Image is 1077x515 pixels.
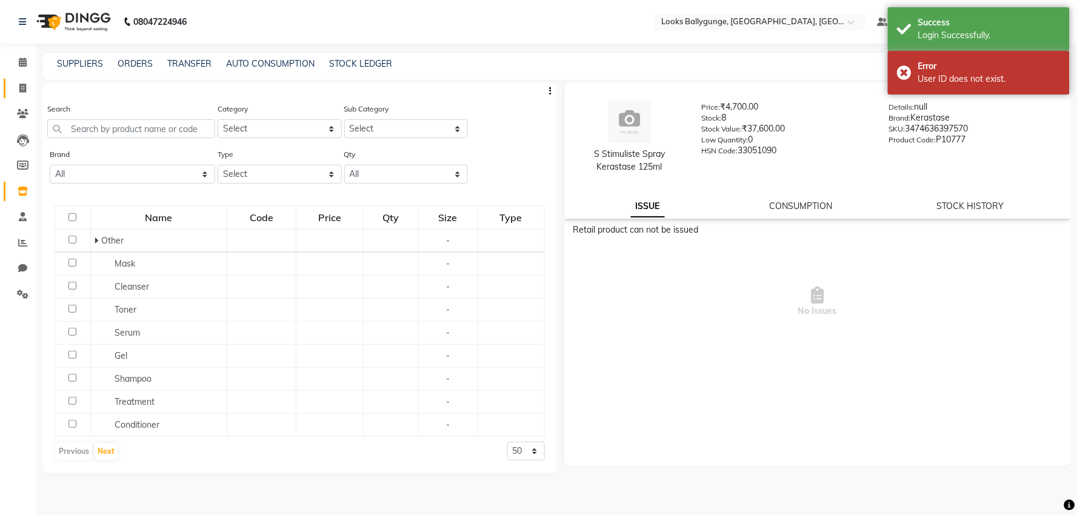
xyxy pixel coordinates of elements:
span: - [446,235,450,246]
div: P10777 [889,133,1059,150]
div: Login Successfully. [918,29,1061,42]
div: ₹4,700.00 [701,101,871,118]
label: HSN Code: [701,145,738,156]
input: Search by product name or code [47,119,215,138]
label: Stock: [701,113,721,124]
span: No Issues [573,241,1062,362]
div: Success [918,16,1061,29]
img: avatar [609,101,651,143]
a: CONSUMPTION [769,201,832,211]
a: SUPPLIERS [57,58,103,69]
label: Qty [344,149,356,160]
span: - [446,419,450,430]
label: Category [218,104,248,115]
div: Price [297,207,363,228]
div: 3474636397570 [889,122,1059,139]
span: Gel [115,350,127,361]
span: Cleanser [115,281,149,292]
label: Brand [50,149,70,160]
span: - [446,350,450,361]
label: Type [218,149,233,160]
span: Expand Row [94,235,101,246]
span: Serum [115,327,140,338]
b: 08047224946 [133,5,187,39]
label: Search [47,104,70,115]
div: Name [92,207,226,228]
a: AUTO CONSUMPTION [226,58,315,69]
a: STOCK HISTORY [937,201,1004,211]
div: ₹37,600.00 [701,122,871,139]
label: Price: [701,102,720,113]
div: Kerastase [889,111,1059,128]
div: Retail product can not be issued [573,224,1062,236]
div: Error [918,60,1061,73]
button: Next [95,443,118,460]
span: Mask [115,258,135,269]
span: - [446,258,450,269]
div: 0 [701,133,871,150]
div: Qty [364,207,417,228]
div: Type [479,207,544,228]
span: Shampoo [115,373,152,384]
div: Code [228,207,295,228]
span: - [446,396,450,407]
img: logo [31,5,114,39]
span: Conditioner [115,419,159,430]
div: S Stimuliste Spray Kerastase 125ml [576,148,684,173]
label: SKU: [889,124,905,135]
span: Other [101,235,124,246]
span: - [446,373,450,384]
label: Brand: [889,113,911,124]
a: STOCK LEDGER [329,58,392,69]
a: TRANSFER [167,58,212,69]
span: - [446,327,450,338]
div: null [889,101,1059,118]
div: 8 [701,111,871,128]
div: User ID does not exist. [918,73,1061,85]
span: - [446,281,450,292]
a: ORDERS [118,58,153,69]
div: 33051090 [701,144,871,161]
span: Toner [115,304,136,315]
label: Product Code: [889,135,936,145]
label: Low Quantity: [701,135,748,145]
div: Size [419,207,477,228]
span: Treatment [115,396,155,407]
label: Stock Value: [701,124,742,135]
a: ISSUE [631,196,665,218]
label: Sub Category [344,104,389,115]
span: - [446,304,450,315]
label: Details: [889,102,915,113]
